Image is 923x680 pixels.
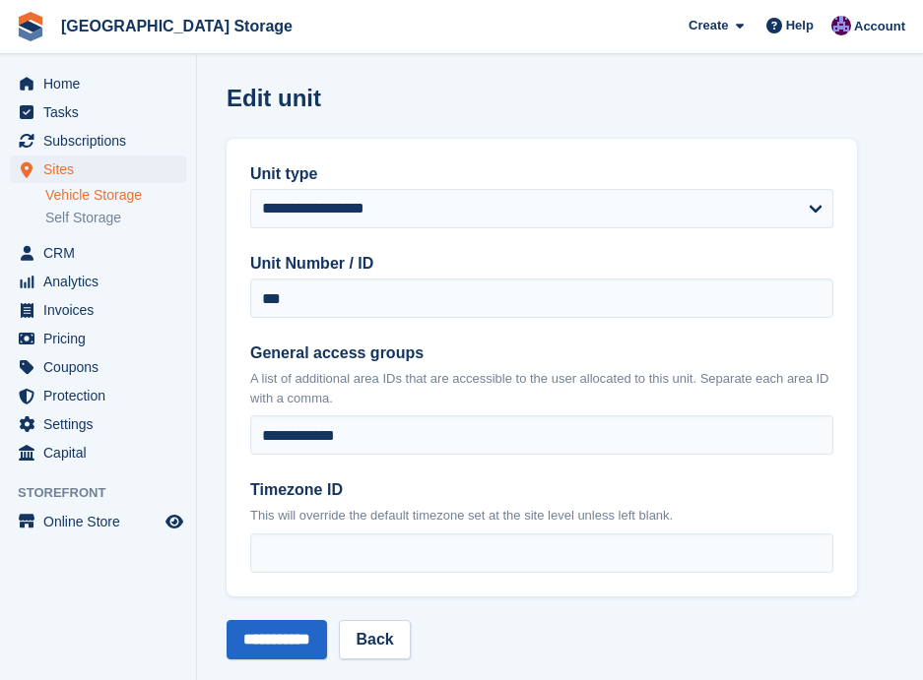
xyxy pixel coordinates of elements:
a: menu [10,127,186,155]
a: menu [10,296,186,324]
a: menu [10,353,186,381]
span: CRM [43,239,162,267]
a: menu [10,439,186,466]
a: [GEOGRAPHIC_DATA] Storage [53,10,300,42]
span: Settings [43,410,162,438]
a: menu [10,508,186,535]
a: Preview store [163,510,186,533]
a: menu [10,239,186,267]
span: Home [43,70,162,97]
img: stora-icon-8386f47178a22dfd0bd8f6a31ec36ba5ce8667c1dd55bd0f319d3a0aa187defe.svg [16,12,45,41]
span: Create [689,16,728,35]
a: menu [10,382,186,409]
span: Subscriptions [43,127,162,155]
a: Vehicle Storage [45,186,186,205]
p: This will override the default timezone set at the site level unless left blank. [250,506,833,525]
span: Help [786,16,814,35]
img: Hollie Harvey [831,16,851,35]
label: Unit type [250,162,833,186]
span: Pricing [43,325,162,352]
a: menu [10,70,186,97]
span: Online Store [43,508,162,535]
a: Self Storage [45,209,186,227]
a: menu [10,410,186,438]
a: menu [10,268,186,295]
span: Protection [43,382,162,409]
span: Storefront [18,483,196,503]
a: menu [10,325,186,352]
span: Account [854,17,905,36]
a: Back [339,620,410,659]
span: Analytics [43,268,162,295]
span: Sites [43,155,162,183]
p: A list of additional area IDs that are accessible to the user allocated to this unit. Separate ea... [250,369,833,407]
span: Invoices [43,296,162,324]
a: menu [10,155,186,183]
span: Capital [43,439,162,466]
h1: Edit unit [227,85,321,111]
span: Coupons [43,353,162,381]
label: General access groups [250,341,833,365]
span: Tasks [43,98,162,126]
label: Timezone ID [250,478,833,502]
label: Unit Number / ID [250,252,833,276]
a: menu [10,98,186,126]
